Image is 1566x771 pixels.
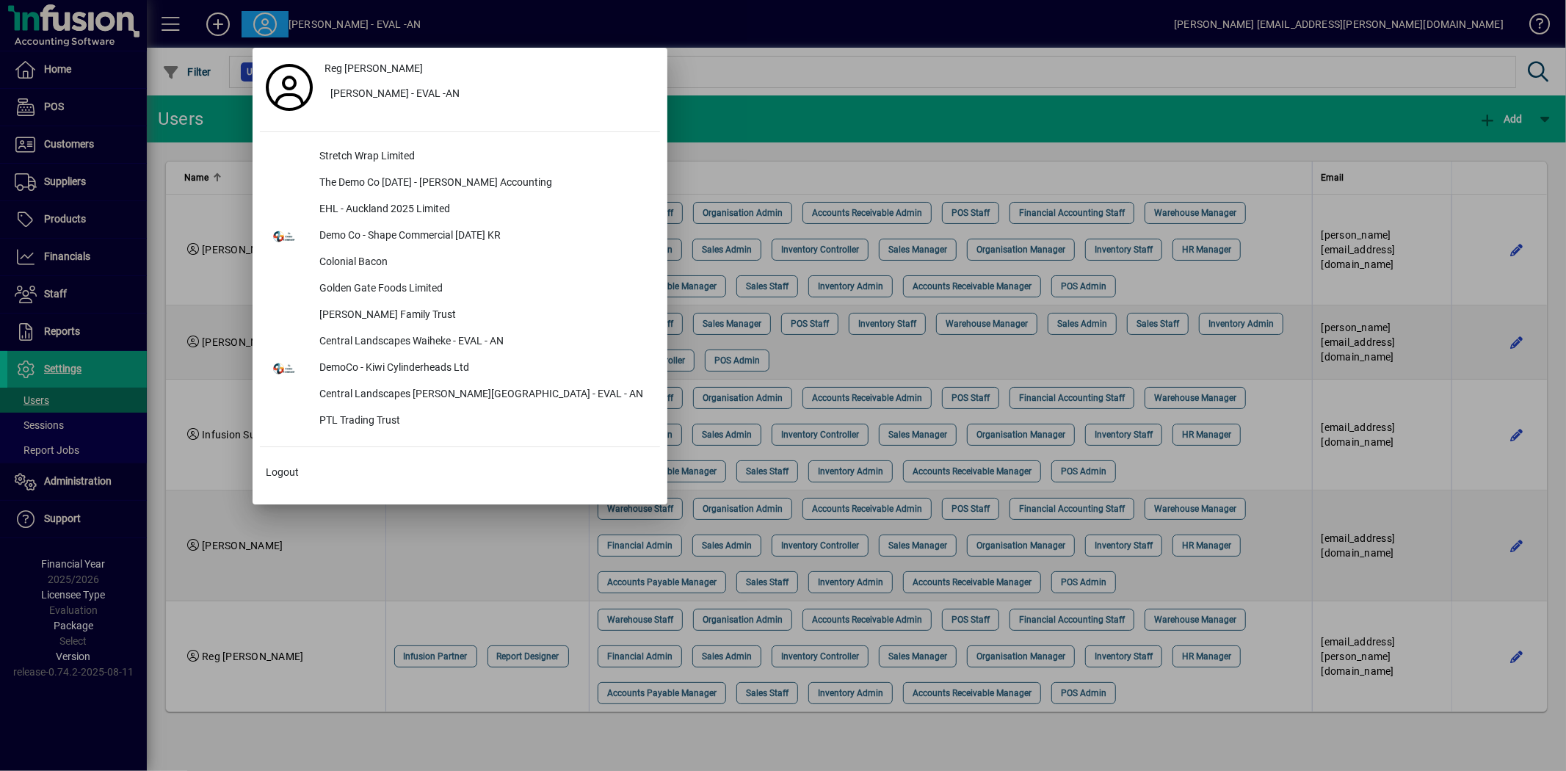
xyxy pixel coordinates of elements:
[260,74,319,101] a: Profile
[308,408,660,435] div: PTL Trading Trust
[325,61,423,76] span: Reg [PERSON_NAME]
[260,382,660,408] button: Central Landscapes [PERSON_NAME][GEOGRAPHIC_DATA] - EVAL - AN
[260,329,660,355] button: Central Landscapes Waiheke - EVAL - AN
[308,144,660,170] div: Stretch Wrap Limited
[260,144,660,170] button: Stretch Wrap Limited
[260,408,660,435] button: PTL Trading Trust
[260,276,660,303] button: Golden Gate Foods Limited
[308,303,660,329] div: [PERSON_NAME] Family Trust
[308,329,660,355] div: Central Landscapes Waiheke - EVAL - AN
[266,465,299,480] span: Logout
[308,355,660,382] div: DemoCo - Kiwi Cylinderheads Ltd
[308,276,660,303] div: Golden Gate Foods Limited
[260,459,660,485] button: Logout
[308,250,660,276] div: Colonial Bacon
[308,197,660,223] div: EHL - Auckland 2025 Limited
[260,303,660,329] button: [PERSON_NAME] Family Trust
[319,82,660,108] button: [PERSON_NAME] - EVAL -AN
[260,223,660,250] button: Demo Co - Shape Commercial [DATE] KR
[308,223,660,250] div: Demo Co - Shape Commercial [DATE] KR
[260,170,660,197] button: The Demo Co [DATE] - [PERSON_NAME] Accounting
[260,355,660,382] button: DemoCo - Kiwi Cylinderheads Ltd
[260,197,660,223] button: EHL - Auckland 2025 Limited
[308,170,660,197] div: The Demo Co [DATE] - [PERSON_NAME] Accounting
[260,250,660,276] button: Colonial Bacon
[308,382,660,408] div: Central Landscapes [PERSON_NAME][GEOGRAPHIC_DATA] - EVAL - AN
[319,55,660,82] a: Reg [PERSON_NAME]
